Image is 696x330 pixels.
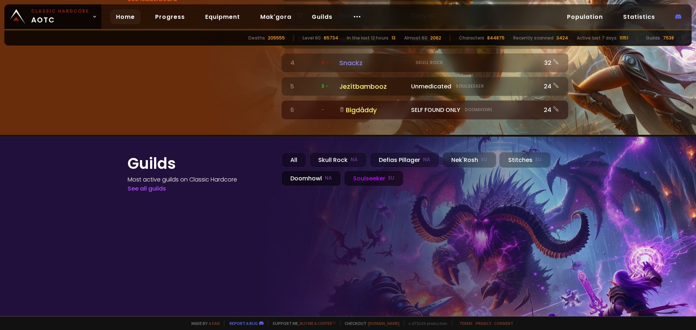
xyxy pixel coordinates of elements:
a: Classic HardcoreAOTC [4,4,101,29]
div: 32 [540,58,559,67]
a: a fan [209,321,220,326]
div: 11151 [620,35,628,41]
a: See all guilds [128,184,166,193]
div: Nek'Rosh [442,152,496,168]
span: AOTC [31,8,89,25]
div: In the last 12 hours [347,35,389,41]
div: SELF FOUND ONLY [411,105,536,114]
div: 4 [290,58,317,67]
div: Skull Rock [309,152,367,168]
a: 6 -BigdåddySELF FOUND ONLYDoomhowl24 [281,100,568,120]
small: NA [351,156,358,163]
span: Support me, [268,321,336,326]
a: Equipment [199,9,246,24]
div: Almost 60 [404,35,427,41]
small: Soulseeker [456,83,484,89]
a: [DOMAIN_NAME] [368,321,399,326]
div: Active last 7 days [577,35,617,41]
div: Deaths [248,35,265,41]
div: 24 [540,105,559,114]
div: 7538 [663,35,674,41]
a: Home [110,9,141,24]
small: NA [325,175,332,182]
small: EU [535,156,542,163]
a: Buy me a coffee [300,321,336,326]
a: Terms [459,321,473,326]
div: 5 [290,82,317,91]
div: Characters [459,35,484,41]
a: Mak'gora [254,9,297,24]
h4: Most active guilds on Classic Hardcore [128,175,273,184]
div: Guilds [646,35,660,41]
span: - [322,106,324,113]
div: Recently scanned [513,35,554,41]
div: All [281,152,306,168]
div: Soulseeker [344,171,403,186]
div: 205555 [268,35,285,41]
div: Stitches [499,152,551,168]
div: 24 [540,82,559,91]
small: EU [481,156,487,163]
small: Classic Hardcore [31,8,89,14]
div: 6 [290,105,317,114]
span: Made by [187,321,220,326]
a: Privacy [476,321,491,326]
div: 13 [391,35,395,41]
h1: Guilds [128,152,273,175]
small: NA [423,156,430,163]
a: 4 3 SnackzSkull Rock32 [281,53,568,72]
div: Level 60 [303,35,321,41]
small: EU [388,175,394,182]
div: Defias Pillager [370,152,439,168]
div: Jezítbambooz [339,82,407,91]
div: 2062 [430,35,441,41]
span: 3 [322,59,329,66]
a: Population [561,9,609,24]
div: Unmedicated [411,82,536,91]
div: Snackz [339,58,407,68]
a: Consent [494,321,513,326]
div: Doomhowl [281,171,341,186]
a: 5 3JezítbamboozUnmedicatedSoulseeker24 [281,77,568,96]
span: 3 [322,83,329,89]
div: 65734 [324,35,338,41]
a: Guilds [306,9,338,24]
div: 844875 [487,35,505,41]
small: Doomhowl [465,106,493,113]
a: Report a bug [229,321,258,326]
a: Statistics [617,9,661,24]
div: 3424 [556,35,568,41]
a: Progress [149,9,191,24]
span: v. d752d5 - production [404,321,447,326]
div: Bigdåddy [339,105,407,115]
span: Checkout [340,321,399,326]
small: Skull Rock [415,59,443,66]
